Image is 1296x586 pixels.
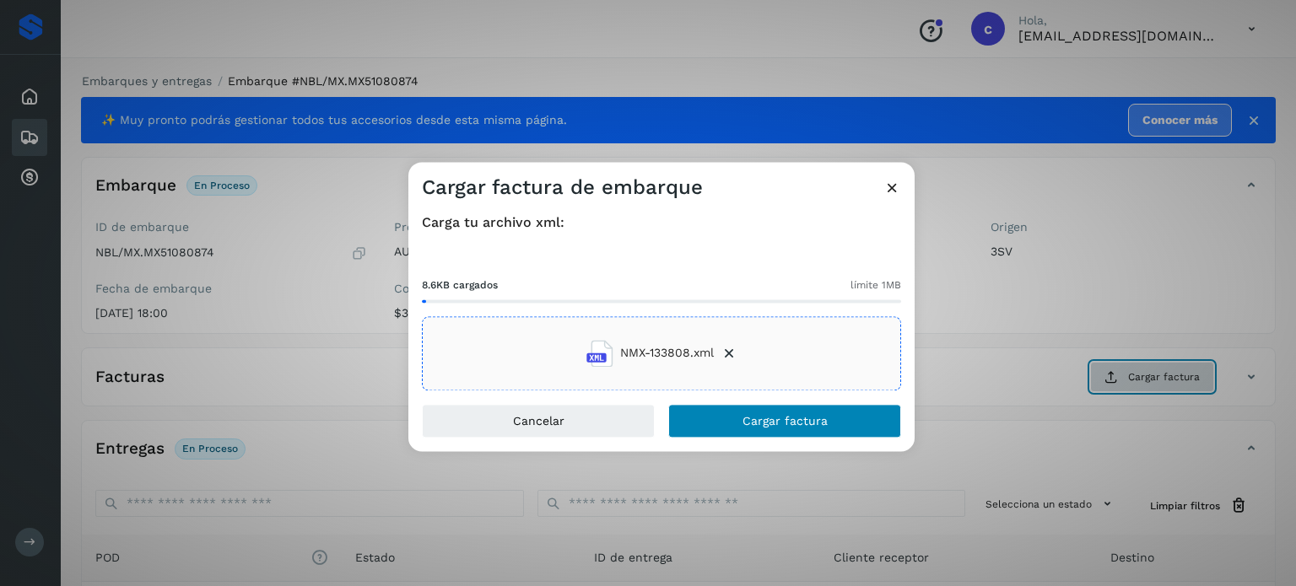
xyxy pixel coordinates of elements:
[850,277,901,293] span: límite 1MB
[668,404,901,438] button: Cargar factura
[422,175,703,200] h3: Cargar factura de embarque
[422,214,901,230] h4: Carga tu archivo xml:
[513,415,564,427] span: Cancelar
[422,277,498,293] span: 8.6KB cargados
[742,415,828,427] span: Cargar factura
[422,404,655,438] button: Cancelar
[620,345,714,363] span: NMX-133808.xml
